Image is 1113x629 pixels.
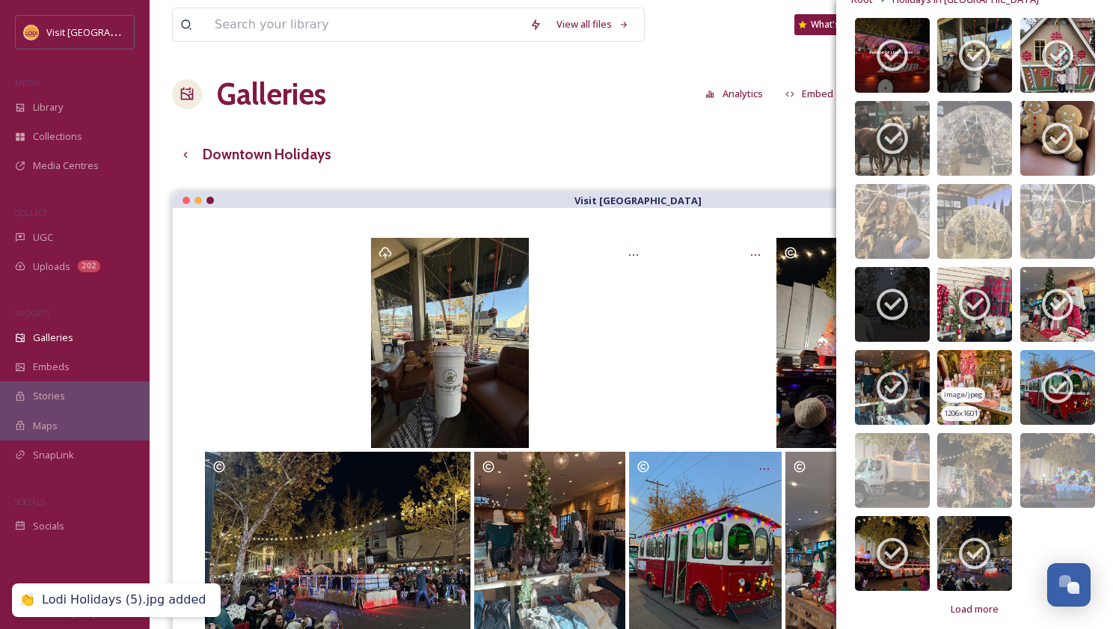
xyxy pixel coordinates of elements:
img: b4d1bb58-db89-4afb-bdc2-6ee20b1a6067.jpg [1020,267,1095,342]
span: Stories [33,389,65,403]
span: Library [33,100,63,114]
img: 0bd9d8a7-3e16-4031-a38f-da991e5867b8.jpg [1020,433,1095,508]
a: Analytics [698,79,778,108]
a: What's New [794,14,869,35]
span: Media Centres [33,159,99,173]
button: Open Chat [1047,563,1091,607]
img: b53a3bac-5c30-4da1-9596-82d96475fe04.jpg [855,516,930,591]
span: Maps [33,419,58,433]
span: WIDGETS [15,307,49,319]
img: 326fac45-6657-4abf-98e8-63c721465c00.jpg [1020,18,1095,93]
div: 👏 [19,592,34,608]
img: 9915a432-915b-4cdd-90c6-fc65ed2e6610.jpg [937,101,1012,176]
span: 1206 x 1601 [944,408,978,419]
img: Square%20Social%20Visit%20Lodi.png [24,25,39,40]
img: d25e93f5-3cf2-4db2-907b-aa2e5cf53f39.jpg [937,516,1012,591]
div: 202 [78,260,100,272]
span: COLLECT [15,207,47,218]
span: Load more [951,602,999,616]
span: Collections [33,129,82,144]
span: UGC [33,230,53,245]
span: SnapLink [33,448,74,462]
button: Embed [778,79,841,108]
div: Lodi Holidays (5).jpg added [42,592,206,608]
img: 785dffe6-76f8-4a37-b7b6-fdb6a0c52bbe.jpg [855,350,930,425]
span: SOCIALS [15,496,45,507]
img: cb8686ec-1e7c-4b4e-8ae8-5fceca828071.jpg [937,184,1012,259]
span: Visit [GEOGRAPHIC_DATA] [46,25,162,39]
img: 73dffcb9-c0c1-4d44-b6f1-923adbbfa2a7.jpg [1020,184,1095,259]
img: 92b0d223-cc77-4523-8440-7aef61c6c5c6.jpg [937,18,1012,93]
span: Uploads [33,260,70,274]
span: image/jpeg [944,390,983,400]
img: 835da913-785a-4851-9b18-b81b2ee219b5.jpg [855,18,930,93]
span: Galleries [33,331,73,345]
span: Socials [33,519,64,533]
button: Analytics [698,79,770,108]
img: 2622f219-f562-46f1-a32f-762b9de81d54.jpg [937,267,1012,342]
img: 0d6215f5-a920-4177-a34a-9393f1d0ff3f.jpg [855,267,930,342]
img: 2b93e758-de22-4103-b2eb-d78989a5c377.jpg [937,433,1012,508]
img: 74b76e58-7b7c-440e-afad-0fc6c2d71717.jpg [937,350,1012,425]
span: Embeds [33,360,70,374]
img: c3839efd-3c62-4c1c-913c-a9d47ee67c5c.jpg [1020,101,1095,176]
a: View all files [549,10,637,39]
img: 89de5220-47c0-413e-8357-109855d78cef.jpg [855,101,930,176]
h3: Downtown Holidays [203,144,331,165]
a: Galleries [217,72,326,117]
img: e51bf206-34b4-40c8-a89f-a35203a01749.jpg [855,184,930,259]
span: MEDIA [15,77,41,88]
img: f2cde0b2-be4b-44f2-afff-4702692577d7.jpg [1020,350,1095,425]
strong: Visit [GEOGRAPHIC_DATA] [574,194,702,207]
input: Search your library [207,8,522,41]
img: 3a92d175-099e-46ba-998e-824bf7705d01.jpg [855,433,930,508]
